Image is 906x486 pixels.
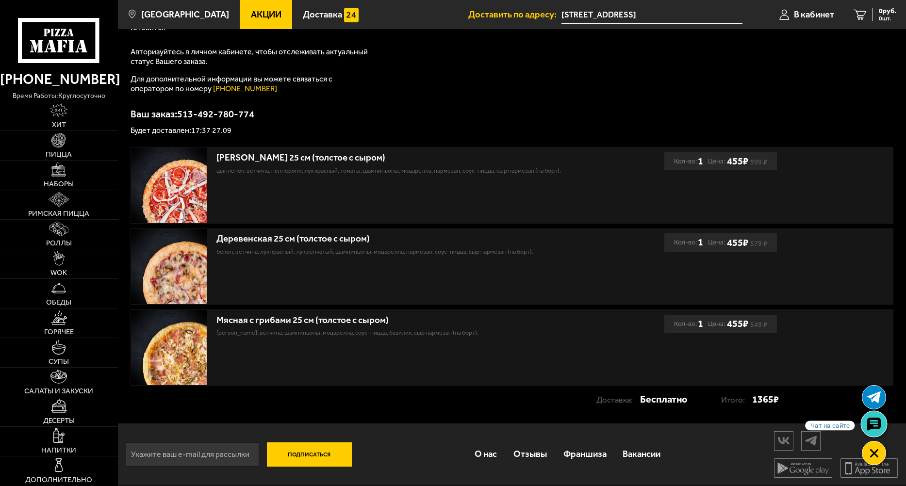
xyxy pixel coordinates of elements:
[674,233,703,251] div: Кол-во:
[131,127,893,134] p: Будет доставлен: 17:37 27.09
[721,391,752,409] p: Итого:
[774,432,793,449] img: vk
[50,269,67,276] span: WOK
[555,439,615,470] a: Франшиза
[28,210,89,217] span: Римская пицца
[251,10,281,19] span: Акции
[674,152,703,170] div: Кол-во:
[750,322,767,327] s: 549 ₽
[25,476,92,484] span: Дополнительно
[794,10,834,19] span: В кабинет
[674,315,703,333] div: Кол-во:
[640,390,687,408] strong: Бесплатно
[303,10,342,19] span: Доставка
[46,240,72,247] span: Роллы
[698,315,703,333] b: 1
[131,74,373,94] p: Для дополнительной информации вы можете связаться с оператором по номеру
[267,442,352,467] button: Подписаться
[708,233,725,251] span: Цена:
[805,421,855,431] span: Чат на сайте
[614,439,669,470] a: Вакансии
[467,439,506,470] a: О нас
[131,24,893,32] p: Готовится
[46,151,72,158] span: Пицца
[46,299,71,306] span: Обеды
[752,390,779,408] strong: 1365 ₽
[879,8,896,15] span: 0 руб.
[708,315,725,333] span: Цена:
[727,237,748,249] b: 455 ₽
[141,10,229,19] span: [GEOGRAPHIC_DATA]
[131,47,373,66] p: Авторизуйтесь в личном кабинете, чтобы отслеживать актуальный статус Вашего заказа.
[49,358,69,365] span: Супы
[727,318,748,330] b: 455 ₽
[561,6,742,24] input: Ваш адрес доставки
[802,432,820,449] img: tg
[698,152,703,170] b: 1
[216,328,574,337] p: [PERSON_NAME], ветчина, шампиньоны, моцарелла, соус-пицца, базилик, сыр пармезан (на борт).
[44,328,74,336] span: Горячее
[727,155,748,167] b: 455 ₽
[698,233,703,251] b: 1
[596,391,640,409] p: Доставка:
[131,109,893,119] p: Ваш заказ: 513-492-780-774
[41,447,76,454] span: Напитки
[750,241,767,246] s: 579 ₽
[44,180,74,188] span: Наборы
[216,315,574,326] div: Мясная с грибами 25 см (толстое с сыром)
[216,166,574,175] p: цыпленок, ветчина, пепперони, лук красный, томаты, шампиньоны, моцарелла, пармезан, соус-пицца, с...
[344,8,358,22] img: 15daf4d41897b9f0e9f617042186c801.svg
[24,388,93,395] span: Салаты и закуски
[126,442,259,467] input: Укажите ваш e-mail для рассылки
[213,84,277,93] a: [PHONE_NUMBER]
[708,152,725,170] span: Цена:
[879,16,896,21] span: 0 шт.
[505,439,555,470] a: Отзывы
[750,160,767,164] s: 599 ₽
[216,233,574,244] div: Деревенская 25 см (толстое с сыром)
[216,247,574,256] p: бекон, ветчина, лук красный, лук репчатый, шампиньоны, моцарелла, пармезан, соус-пицца, сыр парме...
[43,417,75,424] span: Десерты
[468,10,561,19] span: Доставить по адресу:
[52,121,66,129] span: Хит
[216,152,574,163] div: [PERSON_NAME] 25 см (толстое с сыром)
